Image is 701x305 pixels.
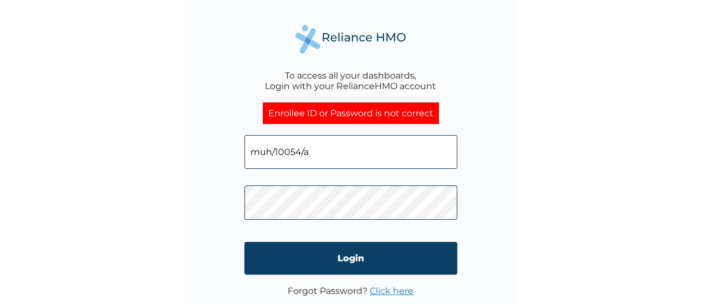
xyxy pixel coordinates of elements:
img: Reliance Health's Logo [295,25,406,53]
a: Click here [370,286,413,296]
input: Login [244,242,457,275]
div: To access all your dashboards, Login with your RelianceHMO account [265,70,436,91]
div: Enrollee ID or Password is not correct [263,102,439,124]
p: Forgot Password? [288,286,413,296]
input: Email address or HMO ID [244,135,457,169]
